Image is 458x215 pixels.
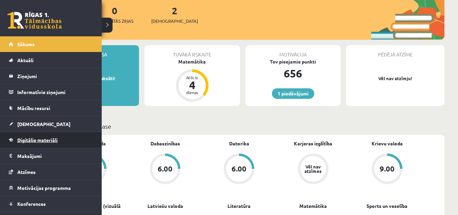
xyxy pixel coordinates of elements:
[276,154,350,185] a: Vēl nav atzīmes
[151,18,198,24] span: [DEMOGRAPHIC_DATA]
[229,140,249,147] a: Datorika
[272,88,314,99] a: 1 piedāvājumi
[9,116,93,132] a: [DEMOGRAPHIC_DATA]
[9,100,93,116] a: Mācību resursi
[43,122,442,131] p: Mācību plāns 10.b2 klase
[9,148,93,164] a: Maksājumi
[7,12,62,29] a: Rīgas 1. Tālmācības vidusskola
[144,58,240,103] a: Matemātika Atlicis 4 dienas
[151,4,198,24] a: 2[DEMOGRAPHIC_DATA]
[17,84,93,100] legend: Informatīvie ziņojumi
[202,154,276,185] a: 6.00
[9,84,93,100] a: Informatīvie ziņojumi
[151,140,180,147] a: Dabaszinības
[346,45,444,58] div: Pēdējā atzīme
[294,140,332,147] a: Karjeras izglītība
[17,148,93,164] legend: Maksājumi
[182,90,202,94] div: dienas
[17,41,35,47] span: Sākums
[96,4,134,24] a: 0Neizlasītās ziņas
[304,164,323,173] div: Vēl nav atzīmes
[9,196,93,212] a: Konferences
[245,58,341,65] div: Tev pieejamie punkti
[17,57,34,63] span: Aktuāli
[144,58,240,65] div: Matemātika
[227,202,251,210] a: Literatūra
[299,202,327,210] a: Matemātika
[182,75,202,79] div: Atlicis
[9,132,93,148] a: Digitālie materiāli
[232,165,246,173] div: 6.00
[17,185,71,191] span: Motivācijas programma
[96,18,134,24] span: Neizlasītās ziņas
[366,202,407,210] a: Sports un veselība
[128,154,202,185] a: 6.00
[350,154,424,185] a: 9.00
[17,105,50,111] span: Mācību resursi
[17,121,71,127] span: [DEMOGRAPHIC_DATA]
[17,137,58,143] span: Digitālie materiāli
[380,165,395,173] div: 9.00
[9,36,93,52] a: Sākums
[147,202,183,210] a: Latviešu valoda
[350,75,441,82] p: Vēl nav atzīmju!
[182,79,202,90] div: 4
[9,52,93,68] a: Aktuāli
[158,165,173,173] div: 6.00
[372,140,403,147] a: Krievu valoda
[9,164,93,180] a: Atzīmes
[245,65,341,82] div: 656
[144,45,240,58] div: Tuvākā ieskaite
[245,45,341,58] div: Motivācija
[17,68,93,84] legend: Ziņojumi
[9,180,93,196] a: Motivācijas programma
[17,201,46,207] span: Konferences
[17,169,36,175] span: Atzīmes
[9,68,93,84] a: Ziņojumi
